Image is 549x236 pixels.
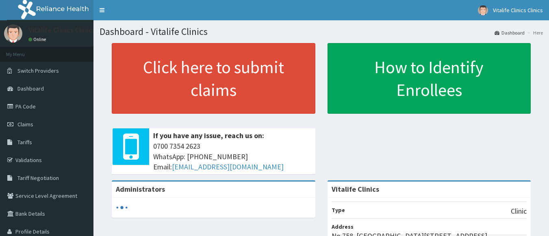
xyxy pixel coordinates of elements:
p: Clinic [511,206,527,217]
span: Switch Providers [17,67,59,74]
svg: audio-loading [116,201,128,214]
b: Address [332,223,354,230]
b: If you have any issue, reach us on: [153,131,264,140]
h1: Dashboard - Vitalife Clinics [100,26,543,37]
span: Vitalife Clinics Clinics [493,6,543,14]
b: Administrators [116,184,165,194]
a: [EMAIL_ADDRESS][DOMAIN_NAME] [172,162,284,171]
a: Online [28,37,48,42]
span: 0700 7354 2623 WhatsApp: [PHONE_NUMBER] Email: [153,141,311,172]
a: Click here to submit claims [112,43,315,114]
img: User Image [478,5,488,15]
span: Claims [17,121,33,128]
a: How to Identify Enrollees [328,43,531,114]
p: Vitalife Clinics Clinics [28,26,95,34]
span: Tariffs [17,139,32,146]
strong: Vitalife Clinics [332,184,379,194]
span: Tariff Negotiation [17,174,59,182]
li: Here [525,29,543,36]
span: Dashboard [17,85,44,92]
img: User Image [4,24,22,43]
a: Dashboard [495,29,525,36]
b: Type [332,206,345,214]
